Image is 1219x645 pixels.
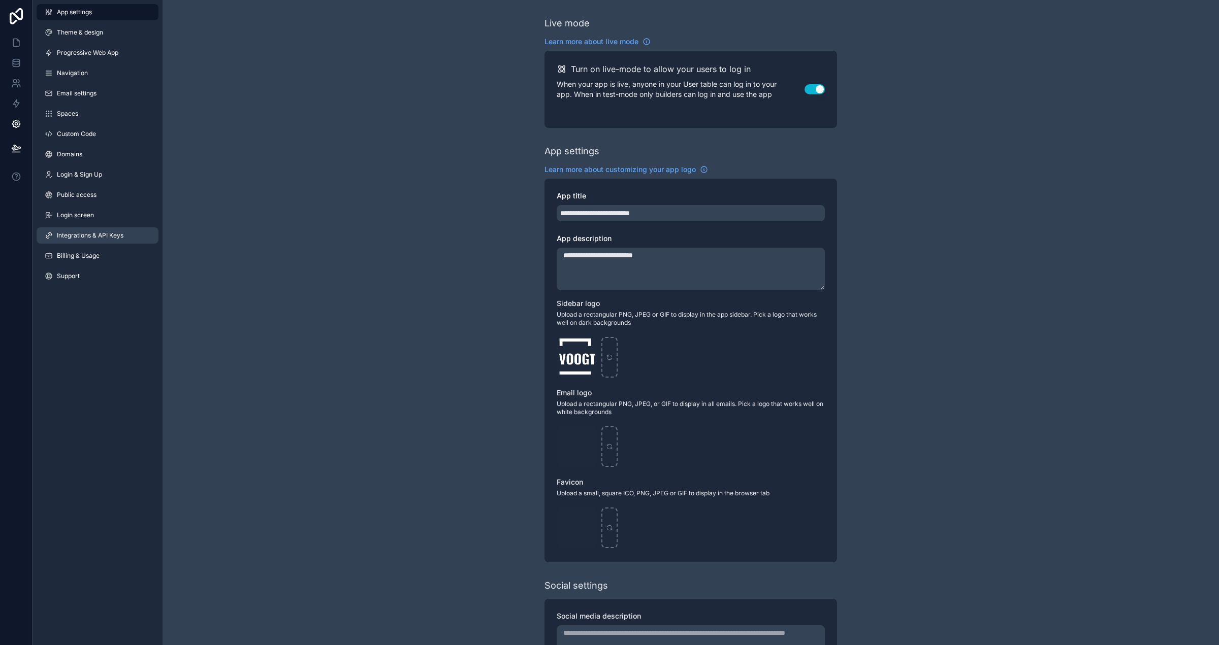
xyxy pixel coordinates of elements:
[37,248,158,264] a: Billing & Usage
[557,489,825,497] span: Upload a small, square ICO, PNG, JPEG or GIF to display in the browser tab
[57,8,92,16] span: App settings
[57,69,88,77] span: Navigation
[57,28,103,37] span: Theme & design
[544,579,608,593] div: Social settings
[37,24,158,41] a: Theme & design
[557,299,600,308] span: Sidebar logo
[57,171,102,179] span: Login & Sign Up
[37,65,158,81] a: Navigation
[571,63,751,75] h2: Turn on live-mode to allow your users to log in
[544,144,599,158] div: App settings
[544,37,638,47] span: Learn more about live mode
[37,106,158,122] a: Spaces
[37,207,158,223] a: Login screen
[57,191,97,199] span: Public access
[37,187,158,203] a: Public access
[557,478,583,486] span: Favicon
[57,272,80,280] span: Support
[37,126,158,142] a: Custom Code
[544,164,696,175] span: Learn more about customizing your app logo
[37,166,158,183] a: Login & Sign Up
[57,110,78,118] span: Spaces
[544,37,651,47] a: Learn more about live mode
[544,16,590,30] div: Live mode
[57,252,100,260] span: Billing & Usage
[557,79,805,99] p: When your app is live, anyone in your User table can log in to your app. When in test-mode only b...
[57,89,97,97] span: Email settings
[37,227,158,244] a: Integrations & API Keys
[557,234,612,243] span: App description
[544,164,708,175] a: Learn more about customizing your app logo
[37,4,158,20] a: App settings
[57,211,94,219] span: Login screen
[57,49,118,57] span: Progressive Web App
[37,268,158,284] a: Support
[557,191,586,200] span: App title
[37,45,158,61] a: Progressive Web App
[557,388,592,397] span: Email logo
[557,400,825,416] span: Upload a rectangular PNG, JPEG, or GIF to display in all emails. Pick a logo that works well on w...
[557,612,641,620] span: Social media description
[57,130,96,138] span: Custom Code
[557,311,825,327] span: Upload a rectangular PNG, JPEG or GIF to display in the app sidebar. Pick a logo that works well ...
[57,231,123,240] span: Integrations & API Keys
[37,146,158,162] a: Domains
[57,150,82,158] span: Domains
[37,85,158,101] a: Email settings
